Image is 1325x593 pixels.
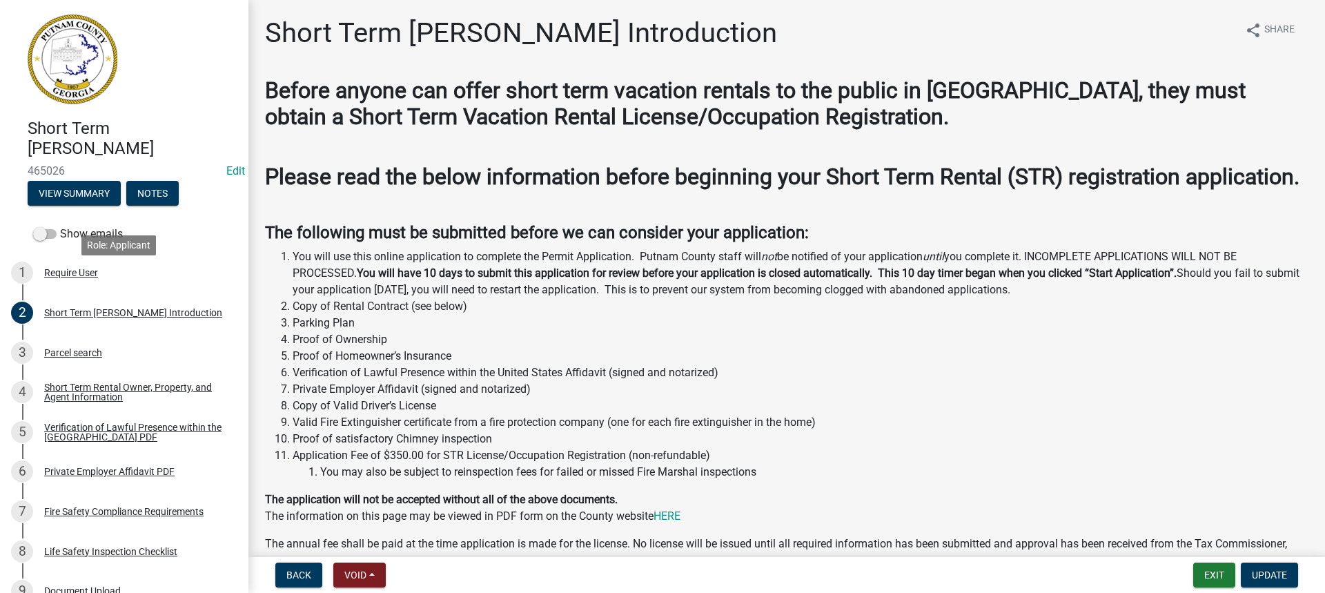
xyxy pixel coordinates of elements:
[265,17,777,50] h1: Short Term [PERSON_NAME] Introduction
[44,348,102,358] div: Parcel search
[923,250,944,263] i: until
[226,164,245,177] wm-modal-confirm: Edit Application Number
[1252,570,1287,581] span: Update
[293,414,1308,431] li: Valid Fire Extinguisher certificate from a fire protection company (one for each fire extinguishe...
[1234,17,1306,43] button: shareShare
[44,422,226,442] div: Verification of Lawful Presence within the [GEOGRAPHIC_DATA] PDF
[11,500,33,523] div: 7
[654,509,680,523] a: HERE
[265,223,809,242] strong: The following must be submitted before we can consider your application:
[44,547,177,556] div: Life Safety Inspection Checklist
[11,541,33,563] div: 8
[265,493,618,506] strong: The application will not be accepted without all of the above documents.
[44,382,226,402] div: Short Term Rental Owner, Property, and Agent Information
[293,249,1308,298] li: You will use this online application to complete the Permit Application. Putnam County staff will...
[293,298,1308,315] li: Copy of Rental Contract (see below)
[11,302,33,324] div: 2
[293,331,1308,348] li: Proof of Ownership
[293,364,1308,381] li: Verification of Lawful Presence within the United States Affidavit (signed and notarized)
[1241,563,1298,587] button: Update
[44,308,222,318] div: Short Term [PERSON_NAME] Introduction
[28,181,121,206] button: View Summary
[81,235,156,255] div: Role: Applicant
[265,492,1308,525] p: The information on this page may be viewed in PDF form on the County website
[265,164,1299,190] strong: Please read the below information before beginning your Short Term Rental (STR) registration appl...
[44,507,204,516] div: Fire Safety Compliance Requirements
[1193,563,1235,587] button: Exit
[293,348,1308,364] li: Proof of Homeowner’s Insurance
[33,226,123,242] label: Show emails
[293,447,1308,480] li: Application Fee of $350.00 for STR License/Occupation Registration (non-refundable)
[1264,22,1295,39] span: Share
[11,421,33,443] div: 5
[28,119,237,159] h4: Short Term [PERSON_NAME]
[11,262,33,284] div: 1
[265,536,1308,569] p: The annual fee shall be paid at the time application is made for the license. No license will be ...
[11,342,33,364] div: 3
[275,563,322,587] button: Back
[293,381,1308,398] li: Private Employer Affidavit (signed and notarized)
[1245,22,1262,39] i: share
[320,464,1308,480] li: You may also be subject to reinspection fees for failed or missed Fire Marshal inspections
[126,188,179,200] wm-modal-confirm: Notes
[44,467,175,476] div: Private Employer Affidavit PDF
[265,77,1246,130] strong: Before anyone can offer short term vacation rentals to the public in [GEOGRAPHIC_DATA], they must...
[286,570,311,581] span: Back
[28,14,117,104] img: Putnam County, Georgia
[11,381,33,403] div: 4
[28,164,221,177] span: 465026
[344,570,366,581] span: Void
[44,268,98,278] div: Require User
[357,266,1177,280] strong: You will have 10 days to submit this application for review before your application is closed aut...
[761,250,777,263] i: not
[11,460,33,483] div: 6
[226,164,245,177] a: Edit
[293,315,1308,331] li: Parking Plan
[28,188,121,200] wm-modal-confirm: Summary
[293,431,1308,447] li: Proof of satisfactory Chimney inspection
[293,398,1308,414] li: Copy of Valid Driver’s License
[333,563,386,587] button: Void
[126,181,179,206] button: Notes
